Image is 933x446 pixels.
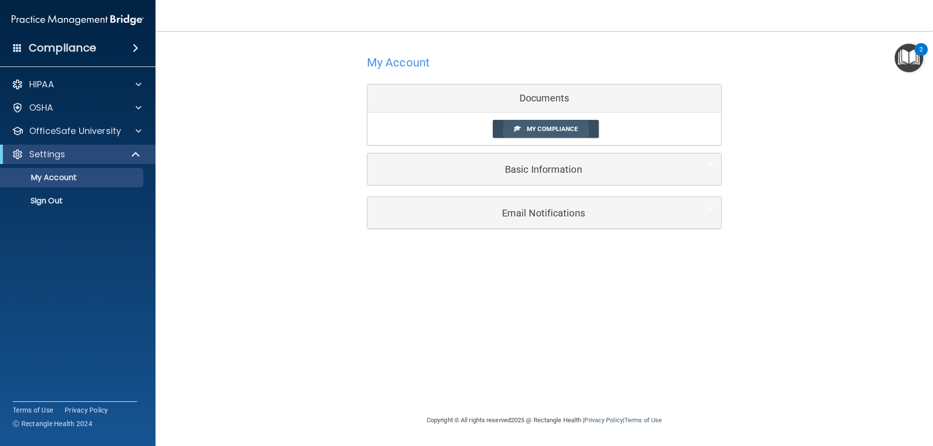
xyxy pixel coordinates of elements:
[584,416,622,424] a: Privacy Policy
[6,173,139,182] p: My Account
[375,164,684,175] h5: Basic Information
[624,416,662,424] a: Terms of Use
[919,50,923,62] div: 2
[367,84,721,113] div: Documents
[29,41,96,55] h4: Compliance
[29,79,54,90] p: HIPAA
[12,102,141,114] a: OSHA
[29,102,53,114] p: OSHA
[65,405,108,415] a: Privacy Policy
[367,56,430,69] h4: My Account
[29,149,65,160] p: Settings
[375,202,714,224] a: Email Notifications
[12,149,141,160] a: Settings
[367,405,722,436] div: Copyright © All rights reserved 2025 @ Rectangle Health | |
[12,79,141,90] a: HIPAA
[13,405,53,415] a: Terms of Use
[375,208,684,218] h5: Email Notifications
[6,196,139,206] p: Sign Out
[895,44,923,72] button: Open Resource Center, 2 new notifications
[375,158,714,180] a: Basic Information
[29,125,121,137] p: OfficeSafe University
[13,419,92,429] span: Ⓒ Rectangle Health 2024
[12,125,141,137] a: OfficeSafe University
[12,10,144,30] img: PMB logo
[527,125,578,132] span: My Compliance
